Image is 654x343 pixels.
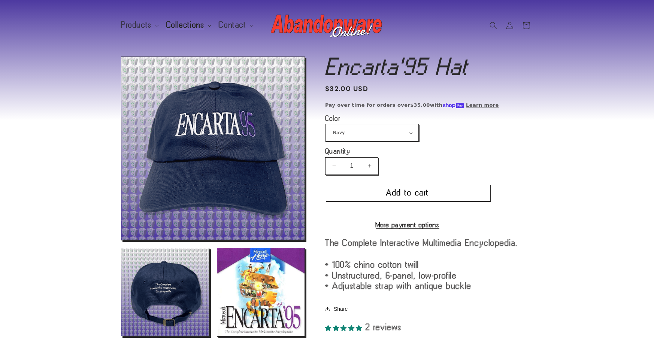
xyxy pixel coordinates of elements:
span: $32.00 USD [325,84,368,94]
summary: Products [116,17,162,33]
summary: Search [485,17,502,34]
label: Quantity [325,148,490,155]
span: 2 reviews [366,322,402,332]
button: Share [325,301,350,317]
img: Abandonware [271,10,383,40]
span: Contact [219,22,246,28]
button: Add to cart [325,184,490,201]
a: More payment options [325,221,490,228]
span: Collections [166,22,205,28]
h1: Encarta'95 Hat [325,57,533,77]
div: The Complete Interactive Multimedia Encyclopedia. • 100% chino cotton twill • Unstructured, 6-pan... [325,237,533,291]
span: 5.00 stars [325,322,366,332]
summary: Contact [214,17,256,33]
a: Abandonware [268,7,386,43]
label: Color [325,115,490,122]
span: Products [121,22,152,28]
summary: Collections [162,17,215,33]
